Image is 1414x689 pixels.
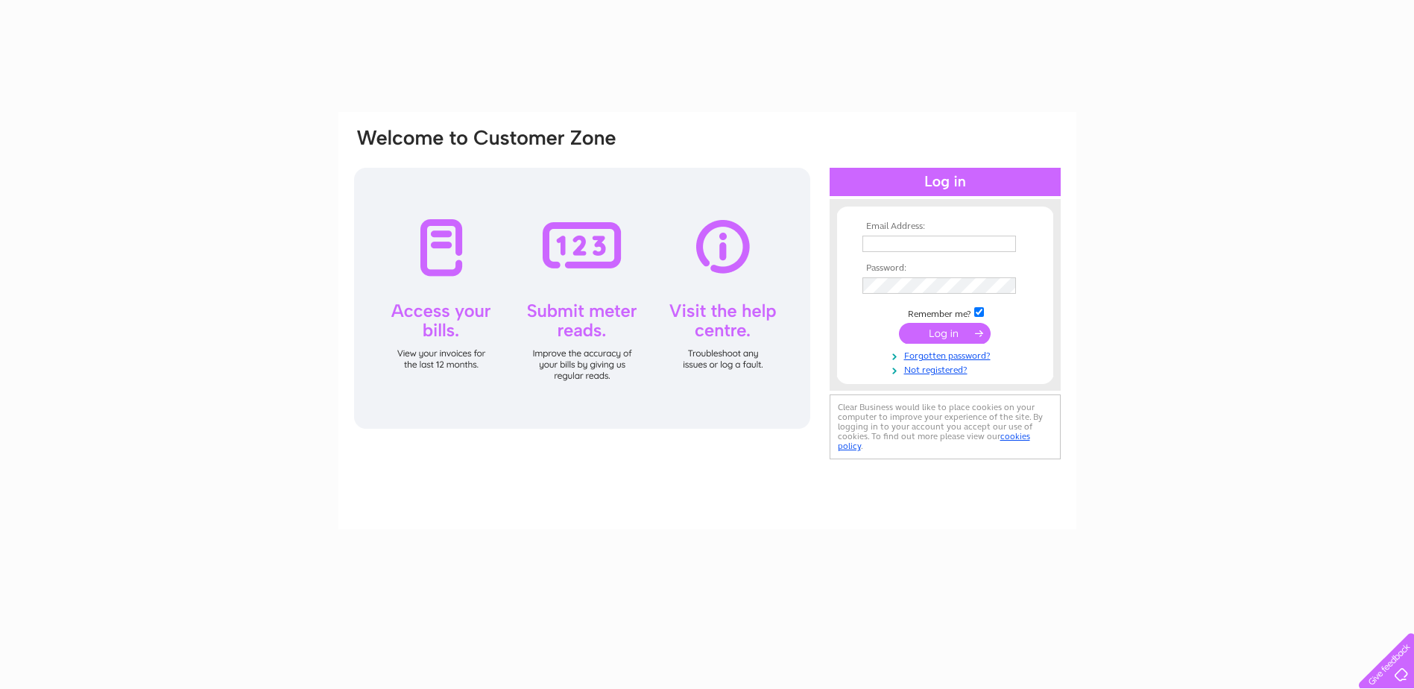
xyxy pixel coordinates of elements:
[838,431,1030,451] a: cookies policy
[862,347,1032,362] a: Forgotten password?
[899,323,991,344] input: Submit
[859,305,1032,320] td: Remember me?
[859,263,1032,274] th: Password:
[830,394,1061,459] div: Clear Business would like to place cookies on your computer to improve your experience of the sit...
[862,362,1032,376] a: Not registered?
[859,221,1032,232] th: Email Address:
